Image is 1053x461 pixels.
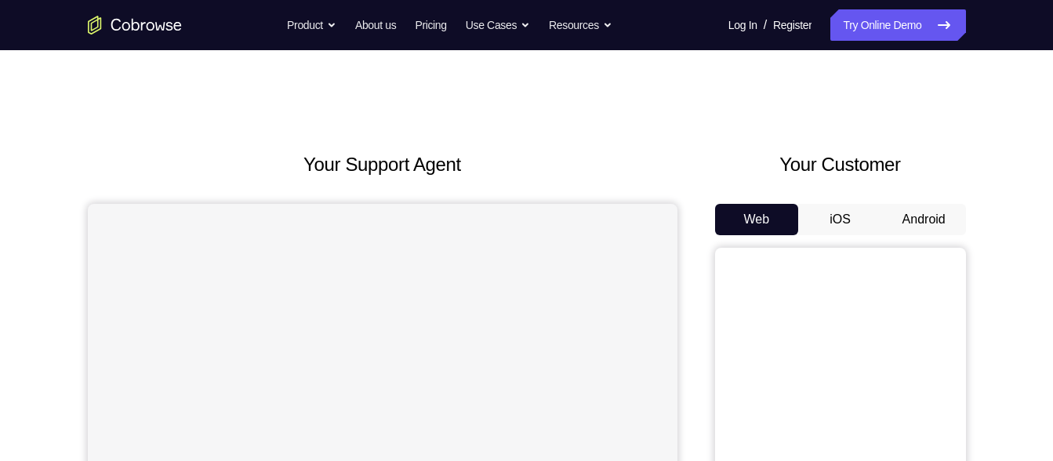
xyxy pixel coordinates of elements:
[355,9,396,41] a: About us
[764,16,767,34] span: /
[728,9,757,41] a: Log In
[88,151,677,179] h2: Your Support Agent
[715,151,966,179] h2: Your Customer
[798,204,882,235] button: iOS
[287,9,336,41] button: Product
[882,204,966,235] button: Android
[466,9,530,41] button: Use Cases
[715,204,799,235] button: Web
[415,9,446,41] a: Pricing
[830,9,965,41] a: Try Online Demo
[773,9,812,41] a: Register
[549,9,612,41] button: Resources
[88,16,182,34] a: Go to the home page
